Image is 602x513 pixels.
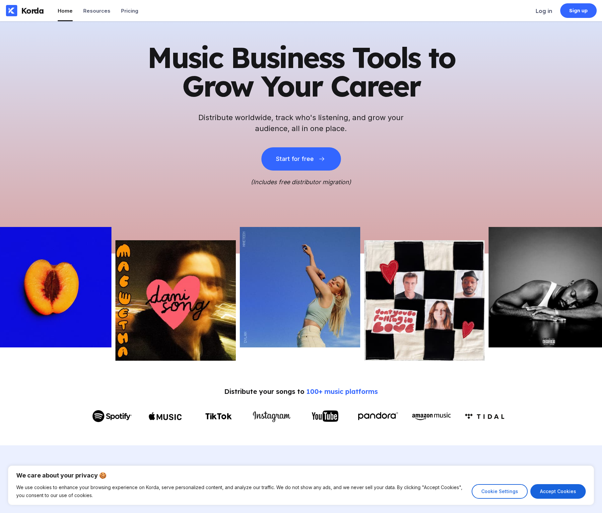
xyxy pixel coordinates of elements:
button: Start for free [261,147,341,171]
h1: Music Business Tools to Grow Your Career [139,43,464,100]
div: Distribute your songs to [224,387,378,396]
i: (Includes free distributor migration) [251,179,351,185]
p: We use cookies to enhance your browsing experience on Korda, serve personalized content, and anal... [16,483,467,499]
div: Pricing [121,8,138,14]
div: Resources [83,8,110,14]
img: YouTube [312,410,338,421]
img: Amazon [412,411,451,422]
div: Home [58,8,73,14]
div: Sign up [569,7,588,14]
img: Instagram [252,409,292,423]
img: Picture of the author [364,240,485,361]
a: Sign up [560,3,597,18]
img: Spotify [92,410,132,422]
p: We care about your privacy 🍪 [16,472,586,479]
img: Picture of the author [115,240,236,361]
h2: Distribute worldwide, track who's listening, and grow your audience, all in one place. [195,112,407,134]
img: Amazon [465,413,504,419]
img: Pandora [358,412,398,420]
div: Log in [536,8,552,14]
img: TikTok [205,413,232,419]
img: Apple Music [149,407,182,425]
button: Accept Cookies [530,484,586,499]
div: Korda [21,6,44,16]
span: 100+ music platforms [306,387,378,396]
img: Picture of the author [240,227,360,347]
div: Start for free [276,156,314,162]
button: Cookie Settings [472,484,528,499]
